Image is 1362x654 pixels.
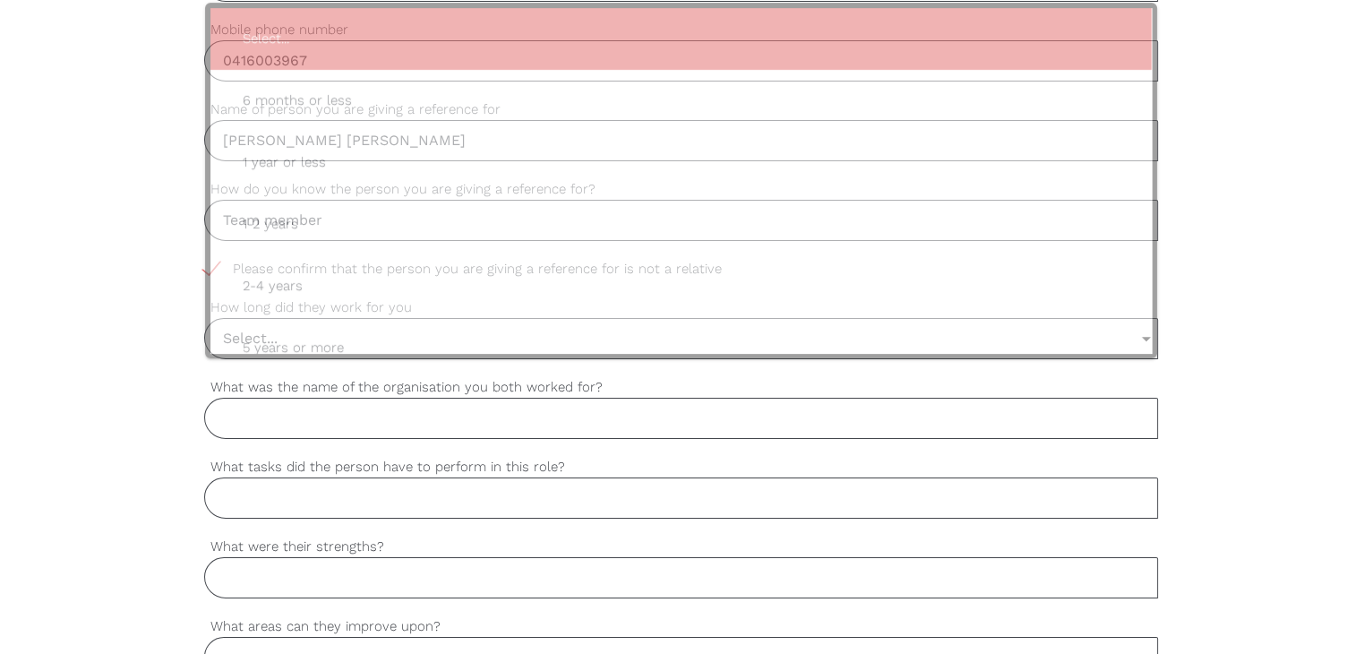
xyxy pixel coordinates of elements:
span: 2-4 years [228,264,1134,308]
span: 1-2 years [228,202,1134,246]
span: 1 year or less [228,141,1134,185]
span: 5 years or more [228,326,1134,370]
label: What were their strengths? [204,537,1158,557]
label: Mobile phone number [204,20,1158,40]
label: What tasks did the person have to perform in this role? [204,457,1158,478]
label: How do you know the person you are giving a reference for? [204,179,1158,200]
label: What areas can they improve upon? [204,616,1158,637]
span: 6 months or less [228,79,1134,123]
label: Name of person you are giving a reference for [204,99,1158,120]
span: Please confirm that the person you are giving a reference for is not a relative [204,259,756,280]
label: How long did they work for you [204,297,1158,318]
label: What was the name of the organisation you both worked for? [204,377,1158,398]
span: Select... [228,17,1134,61]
